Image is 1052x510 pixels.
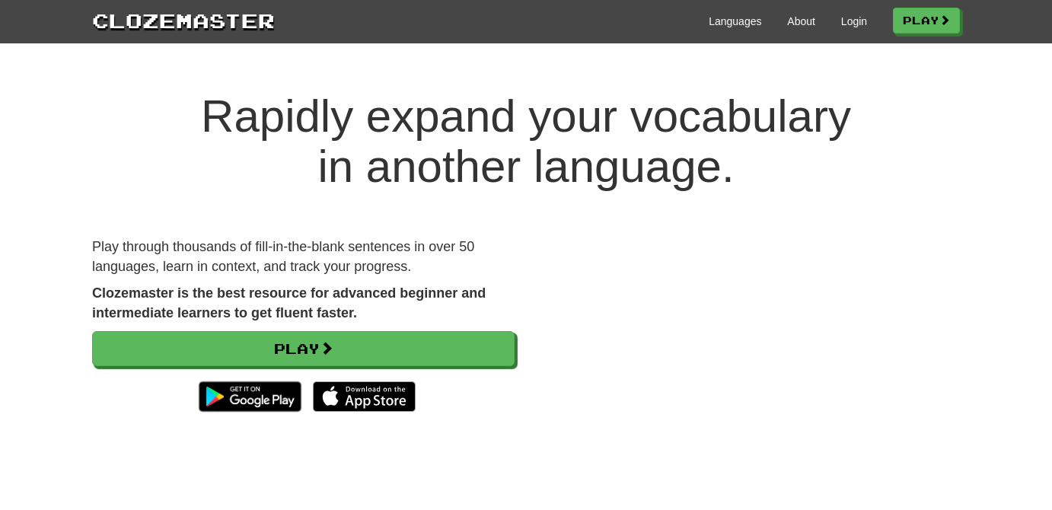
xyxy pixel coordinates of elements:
[92,331,515,366] a: Play
[92,6,275,34] a: Clozemaster
[709,14,761,29] a: Languages
[313,381,416,412] img: Download_on_the_App_Store_Badge_US-UK_135x40-25178aeef6eb6b83b96f5f2d004eda3bffbb37122de64afbaef7...
[841,14,867,29] a: Login
[787,14,815,29] a: About
[191,374,309,419] img: Get it on Google Play
[893,8,960,33] a: Play
[92,285,486,320] strong: Clozemaster is the best resource for advanced beginner and intermediate learners to get fluent fa...
[92,237,515,276] p: Play through thousands of fill-in-the-blank sentences in over 50 languages, learn in context, and...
